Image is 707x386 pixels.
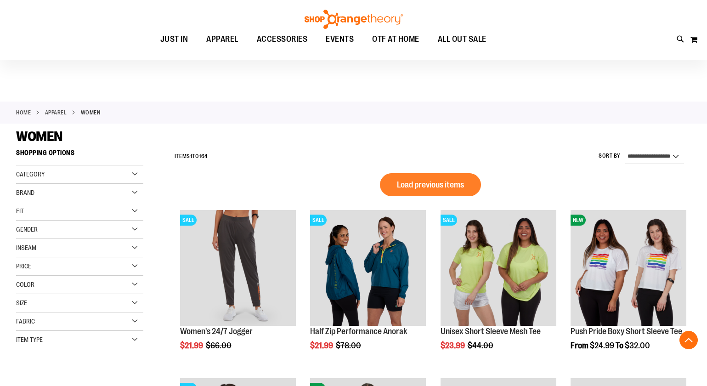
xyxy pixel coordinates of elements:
span: Fabric [16,318,35,325]
span: $21.99 [310,341,334,350]
a: Half Zip Performance AnorakSALE [310,210,426,327]
span: Size [16,299,27,307]
img: Product image for 24/7 Jogger [180,210,296,326]
span: 1 [190,153,192,159]
span: 164 [199,153,208,159]
span: $23.99 [441,341,466,350]
a: Product image for Unisex Short Sleeve Mesh TeeSALE [441,210,556,327]
span: WOMEN [16,129,62,144]
span: $66.00 [206,341,233,350]
div: product [566,205,691,374]
span: Brand [16,189,34,196]
button: Back To Top [679,331,698,349]
strong: WOMEN [81,108,101,117]
span: Item Type [16,336,43,343]
a: Unisex Short Sleeve Mesh Tee [441,327,541,336]
span: $44.00 [468,341,495,350]
span: ACCESSORIES [257,29,308,50]
span: To [616,341,623,350]
span: $78.00 [336,341,362,350]
div: product [305,205,430,374]
div: product [175,205,300,374]
h2: Items to [175,149,208,164]
img: Shop Orangetheory [303,10,404,29]
span: Inseam [16,244,36,251]
span: Color [16,281,34,288]
span: SALE [310,215,327,226]
button: Load previous items [380,173,481,196]
span: $32.00 [625,341,650,350]
a: Product image for 24/7 JoggerSALE [180,210,296,327]
span: SALE [180,215,197,226]
a: Women's 24/7 Jogger [180,327,253,336]
span: EVENTS [326,29,354,50]
span: Category [16,170,45,178]
a: Home [16,108,31,117]
span: Price [16,262,31,270]
span: Fit [16,207,24,215]
span: Load previous items [397,180,464,189]
img: Product image for Unisex Short Sleeve Mesh Tee [441,210,556,326]
div: product [436,205,561,374]
span: JUST IN [160,29,188,50]
span: SALE [441,215,457,226]
span: APPAREL [206,29,238,50]
span: ALL OUT SALE [438,29,486,50]
a: Product image for Push Pride Boxy Short Sleeve TeeNEW [571,210,686,327]
a: Half Zip Performance Anorak [310,327,407,336]
label: Sort By [599,152,621,160]
span: $24.99 [590,341,614,350]
span: Gender [16,226,38,233]
span: OTF AT HOME [372,29,419,50]
span: From [571,341,588,350]
img: Half Zip Performance Anorak [310,210,426,326]
span: $21.99 [180,341,204,350]
img: Product image for Push Pride Boxy Short Sleeve Tee [571,210,686,326]
span: NEW [571,215,586,226]
strong: Shopping Options [16,145,143,165]
a: APPAREL [45,108,67,117]
a: Push Pride Boxy Short Sleeve Tee [571,327,682,336]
